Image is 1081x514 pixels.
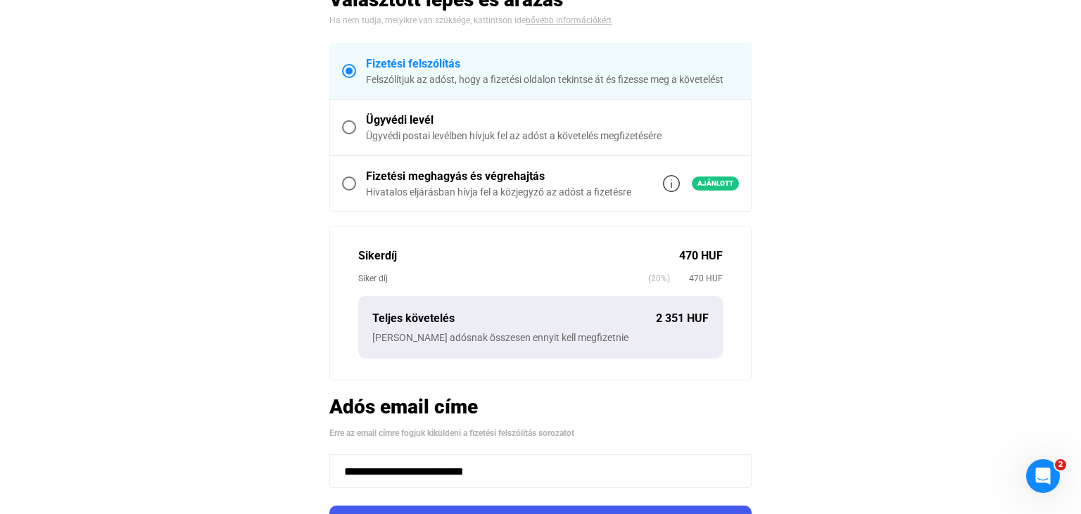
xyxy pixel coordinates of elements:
div: Fizetési meghagyás és végrehajtás [366,168,631,185]
a: bővebb információkért [526,15,612,25]
div: Fizetési felszólítás [366,56,739,72]
iframe: Intercom live chat [1026,459,1060,493]
span: 2 [1055,459,1066,470]
div: Siker díj [358,271,648,285]
div: 470 HUF [679,248,723,264]
div: Hivatalos eljárásban hívja fel a közjegyző az adóst a fizetésre [366,185,631,199]
div: Ügyvédi levél [366,112,739,129]
a: info-grey-outlineAjánlott [663,175,739,192]
img: info-grey-outline [663,175,680,192]
span: 470 HUF [670,271,723,285]
div: [PERSON_NAME] adósnak összesen ennyit kell megfizetnie [372,330,709,345]
div: Ügyvédi postai levélben hívjuk fel az adóst a követelés megfizetésére [366,129,739,143]
span: Ha nem tudja, melyikre van szüksége, kattintson ide [329,15,526,25]
span: (20%) [648,271,670,285]
div: Felszólítjuk az adóst, hogy a fizetési oldalon tekintse át és fizesse meg a követelést [366,72,739,86]
div: Erre az email címre fogjuk kiküldeni a fizetési felszólítás sorozatot [329,426,752,440]
div: Sikerdíj [358,248,679,264]
span: Ajánlott [692,176,739,191]
div: Teljes követelés [372,310,656,327]
div: 2 351 HUF [656,310,709,327]
h2: Adós email címe [329,394,752,419]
